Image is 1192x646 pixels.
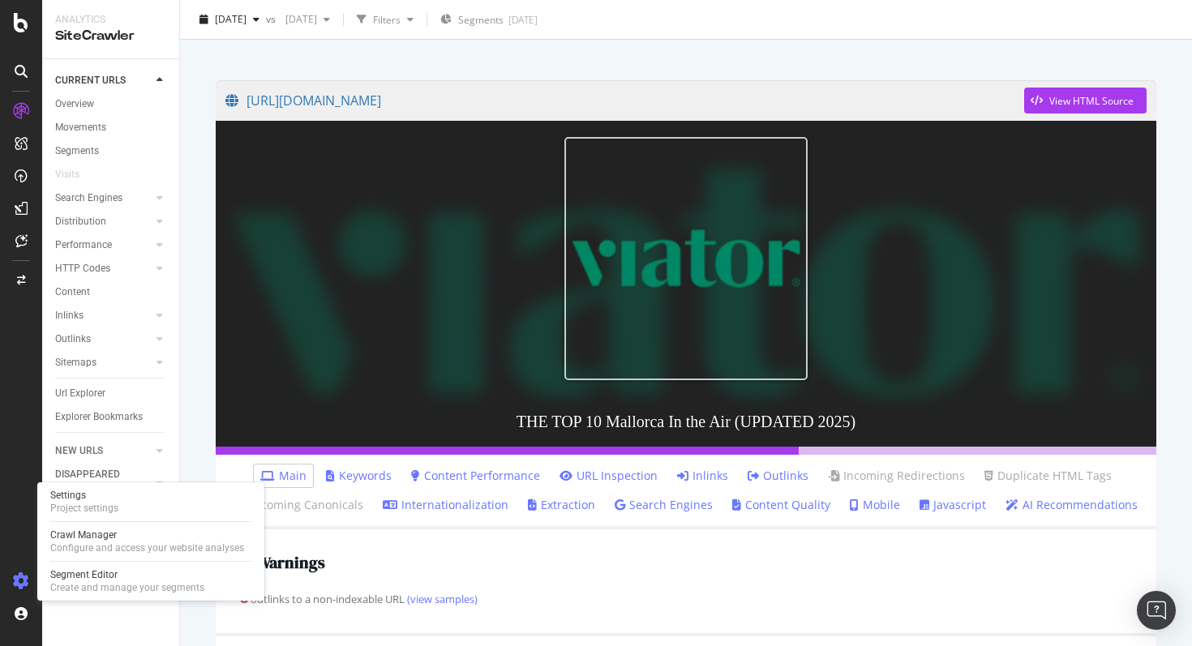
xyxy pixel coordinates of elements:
[677,468,728,484] a: Inlinks
[55,237,152,254] a: Performance
[55,331,152,348] a: Outlinks
[528,497,595,513] a: Extraction
[216,396,1156,447] h3: THE TOP 10 Mallorca In the Air (UPDATED 2025)
[55,166,79,183] div: Visits
[1137,591,1176,630] div: Open Intercom Messenger
[55,27,166,45] div: SiteCrawler
[55,385,105,402] div: Url Explorer
[55,72,152,89] a: CURRENT URLS
[55,13,166,27] div: Analytics
[55,96,94,113] div: Overview
[44,487,258,516] a: SettingsProject settings
[279,6,337,32] button: [DATE]
[850,497,900,513] a: Mobile
[434,6,544,32] button: Segments[DATE]
[44,527,258,556] a: Crawl ManagerConfigure and access your website analyses
[55,354,152,371] a: Sitemaps
[55,260,110,277] div: HTTP Codes
[373,12,401,26] div: Filters
[55,284,168,301] a: Content
[1005,497,1138,513] a: AI Recommendations
[458,13,504,27] span: Segments
[55,237,112,254] div: Performance
[55,213,152,230] a: Distribution
[266,12,279,26] span: vs
[235,497,363,513] a: Incoming Canonicals
[215,12,247,26] span: 2025 Sep. 1st
[55,96,168,113] a: Overview
[225,80,1024,121] a: [URL][DOMAIN_NAME]
[44,567,258,596] a: Segment EditorCreate and manage your segments
[55,307,152,324] a: Inlinks
[55,409,143,426] div: Explorer Bookmarks
[240,554,1132,571] h2: Warnings
[55,354,96,371] div: Sitemaps
[50,502,118,515] div: Project settings
[279,12,317,26] span: 2025 Jul. 1st
[508,13,538,27] div: [DATE]
[1024,88,1147,113] button: View HTML Source
[405,592,478,606] a: (view samples)
[828,468,965,484] a: Incoming Redirections
[50,541,244,554] div: Configure and access your website analyses
[55,190,152,207] a: Search Engines
[55,385,168,402] a: Url Explorer
[984,468,1112,484] a: Duplicate HTML Tags
[55,466,137,500] div: DISAPPEARED URLS
[193,6,266,32] button: [DATE]
[55,143,99,160] div: Segments
[748,468,808,484] a: Outlinks
[55,190,122,207] div: Search Engines
[55,72,126,89] div: CURRENT URLS
[55,284,90,301] div: Content
[55,443,152,460] a: NEW URLS
[55,119,106,136] div: Movements
[50,489,118,502] div: Settings
[55,213,106,230] div: Distribution
[615,497,713,513] a: Search Engines
[50,581,204,594] div: Create and manage your segments
[326,468,392,484] a: Keywords
[564,137,808,380] img: THE TOP 10 Mallorca In the Air (UPDATED 2025)
[920,497,986,513] a: Javascript
[55,466,152,500] a: DISAPPEARED URLS
[240,588,1132,609] div: outlinks to a non-indexable URL
[732,497,830,513] a: Content Quality
[1049,94,1134,108] div: View HTML Source
[55,260,152,277] a: HTTP Codes
[55,409,168,426] a: Explorer Bookmarks
[350,6,420,32] button: Filters
[383,497,508,513] a: Internationalization
[55,143,168,160] a: Segments
[411,468,540,484] a: Content Performance
[50,528,244,541] div: Crawl Manager
[55,443,103,460] div: NEW URLS
[50,568,204,581] div: Segment Editor
[55,331,91,348] div: Outlinks
[560,468,658,484] a: URL Inspection
[55,119,168,136] a: Movements
[260,468,307,484] a: Main
[55,166,96,183] a: Visits
[55,307,84,324] div: Inlinks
